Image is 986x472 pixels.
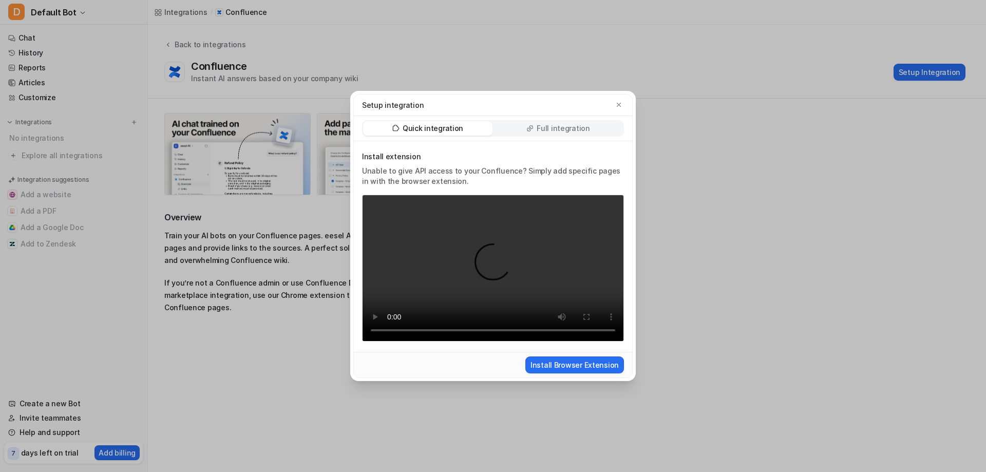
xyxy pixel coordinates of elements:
div: Unable to give API access to your Confluence? Simply add specific pages in with the browser exten... [362,166,624,186]
p: Setup integration [362,100,424,110]
p: Quick integration [403,123,463,134]
p: Full integration [537,123,590,134]
p: Install extension [362,152,624,162]
button: Install Browser Extension [525,356,624,373]
video: Your browser does not support the video tag. [362,195,624,342]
